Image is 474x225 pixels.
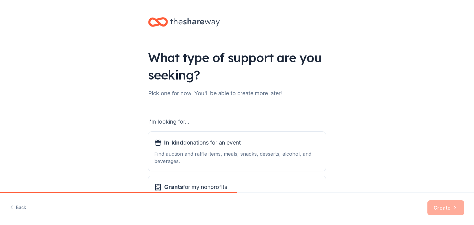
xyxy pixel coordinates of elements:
div: Find auction and raffle items, meals, snacks, desserts, alcohol, and beverages. [154,150,320,165]
div: What type of support are you seeking? [148,49,326,84]
span: In-kind [164,139,183,146]
button: Grantsfor my nonprofitsFind grants for projects & programming, general operations, capital, schol... [148,176,326,215]
span: Grants [164,184,183,190]
div: I'm looking for... [148,117,326,127]
button: In-kinddonations for an eventFind auction and raffle items, meals, snacks, desserts, alcohol, and... [148,132,326,171]
div: Pick one for now. You'll be able to create more later! [148,88,326,98]
span: for my nonprofits [164,182,227,192]
button: Back [10,201,26,214]
span: donations for an event [164,138,241,148]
